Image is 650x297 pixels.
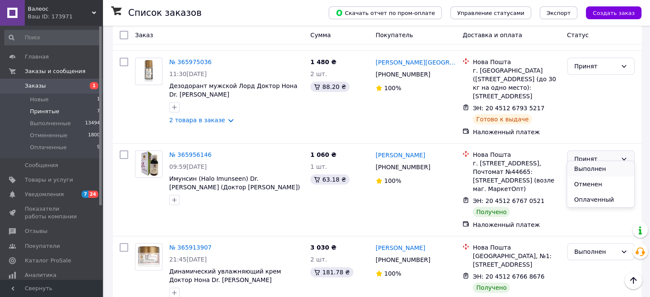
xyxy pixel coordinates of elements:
[25,176,73,184] span: Товары и услуги
[473,58,560,66] div: Нова Пошта
[462,32,522,38] span: Доставка и оплата
[169,256,207,263] span: 21:45[DATE]
[30,144,67,151] span: Оплаченные
[310,82,349,92] div: 88.20 ₴
[376,151,425,159] a: [PERSON_NAME]
[135,32,153,38] span: Заказ
[136,151,162,177] img: Фото товару
[567,176,634,192] li: Отменен
[473,150,560,159] div: Нова Пошта
[473,282,510,293] div: Получено
[169,244,212,251] a: № 365913907
[384,85,401,91] span: 100%
[85,120,100,127] span: 13494
[25,271,56,279] span: Аналитика
[128,8,202,18] h1: Список заказов
[376,256,430,263] span: [PHONE_NUMBER]
[28,5,92,13] span: Валеос
[473,128,560,136] div: Наложенный платеж
[473,252,560,269] div: [GEOGRAPHIC_DATA], №1: [STREET_ADDRESS]
[25,227,47,235] span: Отзывы
[567,32,589,38] span: Статус
[577,9,641,16] a: Создать заказ
[30,96,49,103] span: Новые
[4,30,101,45] input: Поиск
[25,162,58,169] span: Сообщения
[376,71,430,78] span: [PHONE_NUMBER]
[567,192,634,207] li: Оплаченный
[473,159,560,193] div: г. [STREET_ADDRESS], Почтомат №44665: [STREET_ADDRESS] (возле маг. МаркетОпт)
[310,174,349,185] div: 63.18 ₴
[384,177,401,184] span: 100%
[90,82,98,89] span: 1
[25,82,46,90] span: Заказы
[310,59,336,65] span: 1 480 ₴
[376,58,456,67] a: [PERSON_NAME][GEOGRAPHIC_DATA]
[30,120,71,127] span: Выполненные
[30,132,67,139] span: Отмененные
[540,6,577,19] button: Экспорт
[335,9,435,17] span: Скачать отчет по пром-оплате
[473,221,560,229] div: Наложенный платеж
[376,244,425,252] a: [PERSON_NAME]
[169,151,212,158] a: № 365956146
[25,191,64,198] span: Уведомления
[310,32,331,38] span: Сумма
[310,163,327,170] span: 1 шт.
[624,271,642,289] button: Наверх
[473,105,544,112] span: ЭН: 20 4512 6793 5217
[97,108,100,115] span: 7
[310,151,336,158] span: 1 060 ₴
[169,163,207,170] span: 09:59[DATE]
[310,244,336,251] span: 3 030 ₴
[25,242,60,250] span: Покупатели
[473,114,532,124] div: Готово к выдаче
[25,53,49,61] span: Главная
[457,10,524,16] span: Управление статусами
[97,96,100,103] span: 1
[473,273,544,280] span: ЭН: 20 4512 6766 8676
[450,6,531,19] button: Управление статусами
[169,71,207,77] span: 11:30[DATE]
[574,247,617,256] div: Выполнен
[97,144,100,151] span: 9
[25,205,79,221] span: Показатели работы компании
[25,68,85,75] span: Заказы и сообщения
[473,207,510,217] div: Получено
[135,243,162,271] a: Фото товару
[473,66,560,100] div: г. [GEOGRAPHIC_DATA] ([STREET_ADDRESS] (до 30 кг на одно место): [STREET_ADDRESS]
[473,197,544,204] span: ЭН: 20 4512 6767 0521
[586,6,641,19] button: Создать заказ
[135,58,162,85] a: Фото товару
[329,6,442,19] button: Скачать отчет по пром-оплате
[169,117,225,124] a: 2 товара в заказе
[593,10,635,16] span: Создать заказ
[88,191,98,198] span: 24
[376,32,413,38] span: Покупатель
[169,82,297,98] a: Дезодорант мужской Лорд Доктор Нона Dr. [PERSON_NAME]
[574,62,617,71] div: Принят
[169,175,300,191] a: Имунсин (Halo Imunseen) Dr. [PERSON_NAME] (Доктор [PERSON_NAME])
[88,132,100,139] span: 1800
[142,58,156,85] img: Фото товару
[30,108,59,115] span: Принятые
[310,71,327,77] span: 2 шт.
[547,10,571,16] span: Экспорт
[574,154,617,164] div: Принят
[25,257,71,265] span: Каталог ProSale
[135,150,162,178] a: Фото товару
[169,59,212,65] a: № 365975036
[310,267,353,277] div: 181.78 ₴
[567,161,634,176] li: Выполнен
[135,244,162,269] img: Фото товару
[28,13,103,21] div: Ваш ID: 173971
[169,268,281,283] a: Динамический увлажняющий крем Доктор Нона Dr. [PERSON_NAME]
[473,243,560,252] div: Нова Пошта
[384,270,401,277] span: 100%
[310,256,327,263] span: 2 шт.
[376,164,430,171] span: [PHONE_NUMBER]
[82,191,88,198] span: 7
